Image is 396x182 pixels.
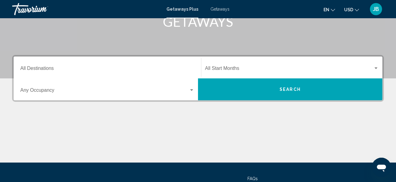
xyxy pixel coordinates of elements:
a: Getaways Plus [166,7,198,12]
span: JB [373,6,379,12]
button: User Menu [368,3,384,15]
a: Travorium [12,3,160,15]
button: Search [198,78,382,100]
button: Change language [324,5,335,14]
a: FAQs [247,176,258,181]
span: USD [344,7,353,12]
button: Change currency [344,5,359,14]
div: Search widget [14,57,382,100]
iframe: Button to launch messaging window [372,158,391,177]
span: en [324,7,329,12]
span: Search [280,87,301,92]
a: Getaways [210,7,230,12]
